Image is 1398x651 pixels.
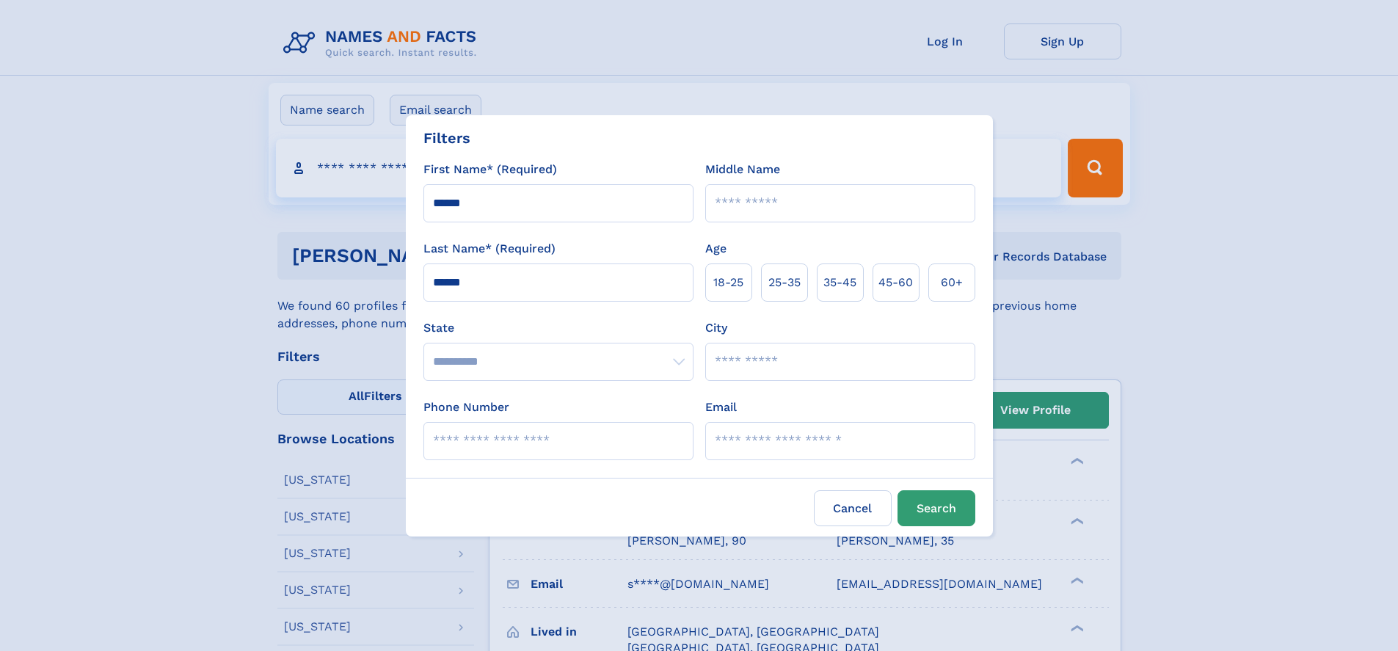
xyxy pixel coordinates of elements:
label: Last Name* (Required) [423,240,556,258]
button: Search [898,490,975,526]
label: City [705,319,727,337]
span: 60+ [941,274,963,291]
span: 25‑35 [768,274,801,291]
label: Middle Name [705,161,780,178]
label: Cancel [814,490,892,526]
div: Filters [423,127,470,149]
label: First Name* (Required) [423,161,557,178]
label: State [423,319,693,337]
label: Age [705,240,727,258]
label: Phone Number [423,399,509,416]
span: 18‑25 [713,274,743,291]
span: 45‑60 [878,274,913,291]
span: 35‑45 [823,274,856,291]
label: Email [705,399,737,416]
